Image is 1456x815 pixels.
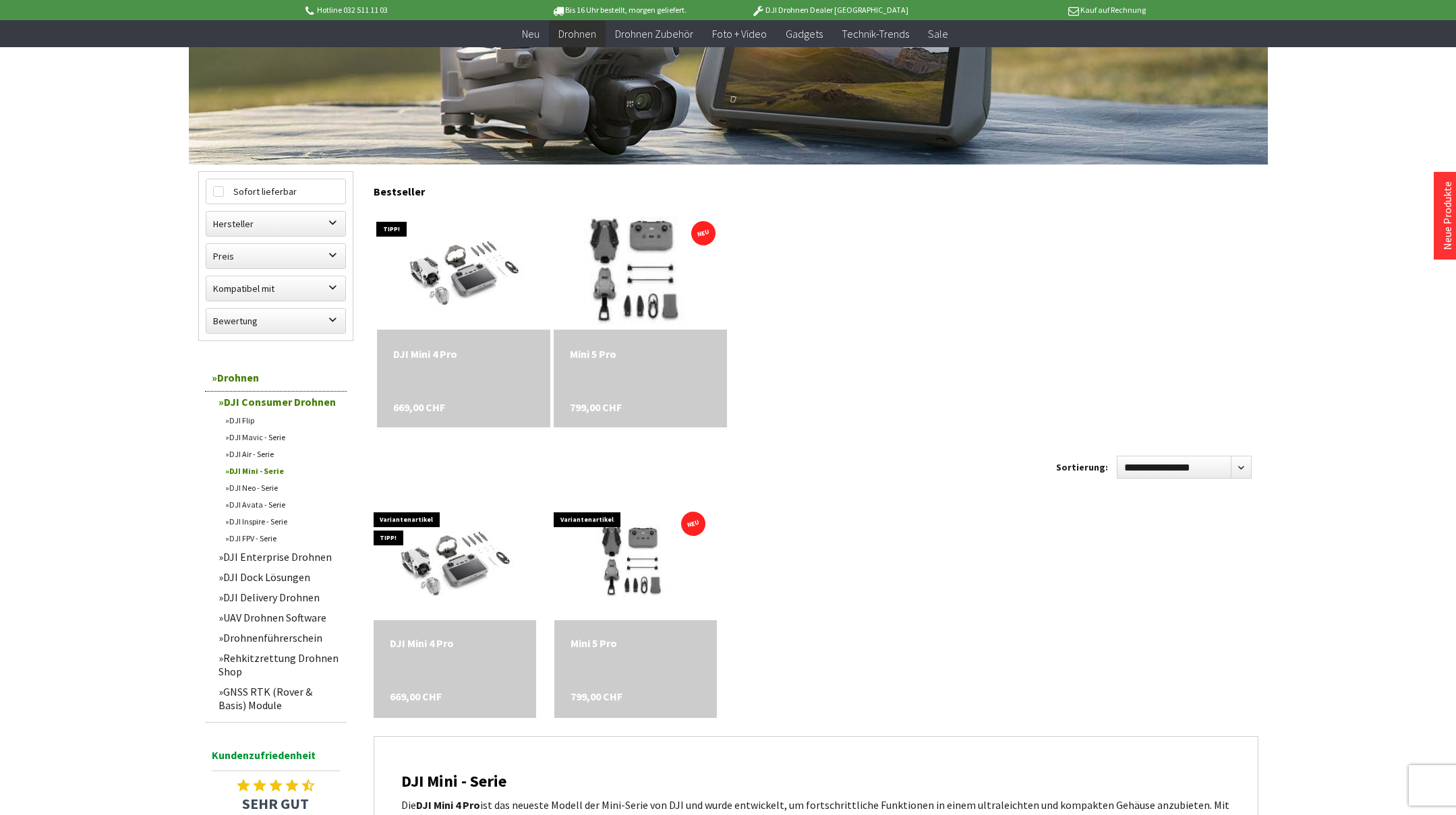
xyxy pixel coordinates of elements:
[393,399,445,415] span: 669,00 CHF
[786,27,823,40] span: Gadgets
[571,636,701,650] div: Mini 5 Pro
[212,607,347,628] a: UAV Drohnen Software
[393,346,534,362] a: DJI Mini 4 Pro 669,00 CHF
[513,20,549,48] a: Neu
[606,20,703,48] a: Drohnen Zubehör
[219,412,347,429] a: DJI Flip
[703,20,776,48] a: Foto + Video
[1440,181,1454,250] a: Neue Produkte
[390,636,520,650] a: DJI Mini 4 Pro 669,00 CHF
[832,20,919,48] a: Technik-Trends
[212,587,347,607] a: DJI Delivery Drohnen
[1056,456,1108,478] label: Sortierung:
[212,746,340,771] span: Kundenzufriedenheit
[219,462,347,479] a: DJI Mini - Serie
[374,171,1258,205] div: Bestseller
[219,496,347,513] a: DJI Avata - Serie
[390,690,442,703] span: 669,00 CHF
[212,682,347,715] a: GNSS RTK (Rover & Basis) Module
[303,2,514,18] p: Hotline 032 511 11 03
[206,276,345,301] label: Kompatibel mit
[570,346,711,362] div: Mini 5 Pro
[212,648,347,682] a: Rehkitzrettung Drohnen Shop
[205,364,347,392] a: Drohnen
[206,179,345,204] label: Sofort lieferbar
[212,547,347,567] a: DJI Enterprise Drohnen
[206,309,345,333] label: Bewertung
[919,20,958,48] a: Sale
[219,479,347,496] a: DJI Neo - Serie
[212,628,347,648] a: Drohnenführerschein
[549,20,606,48] a: Drohnen
[514,2,724,18] p: Bis 16 Uhr bestellt, morgen geliefert.
[416,798,480,812] strong: DJI Mini 4 Pro
[571,636,701,650] a: Mini 5 Pro 799,00 CHF
[219,513,347,530] a: DJI Inspire - Serie
[519,188,762,350] img: Mini 5 Pro
[393,346,534,362] div: DJI Mini 4 Pro
[212,567,347,587] a: DJI Dock Lösungen
[388,208,540,330] img: DJI Mini 4 Pro
[206,244,345,268] label: Preis
[219,446,347,462] a: DJI Air - Serie
[219,429,347,446] a: DJI Mavic - Serie
[776,20,832,48] a: Gadgets
[724,2,935,18] p: DJI Drohnen Dealer [GEOGRAPHIC_DATA]
[935,2,1146,18] p: Kauf auf Rechnung
[219,530,347,547] a: DJI FPV - Serie
[206,212,345,236] label: Hersteller
[712,27,767,40] span: Foto + Video
[570,399,622,415] span: 799,00 CHF
[554,506,717,614] img: Mini 5 Pro
[842,27,909,40] span: Technik-Trends
[522,27,540,40] span: Neu
[379,499,531,620] img: DJI Mini 4 Pro
[205,794,347,813] span: SEHR GUT
[570,346,711,362] a: Mini 5 Pro 799,00 CHF
[212,392,347,412] a: DJI Consumer Drohnen
[390,636,520,650] div: DJI Mini 4 Pro
[615,27,693,40] span: Drohnen Zubehör
[401,773,1231,790] h2: DJI Mini - Serie
[558,27,596,40] span: Drohnen
[928,27,948,40] span: Sale
[571,690,622,703] span: 799,00 CHF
